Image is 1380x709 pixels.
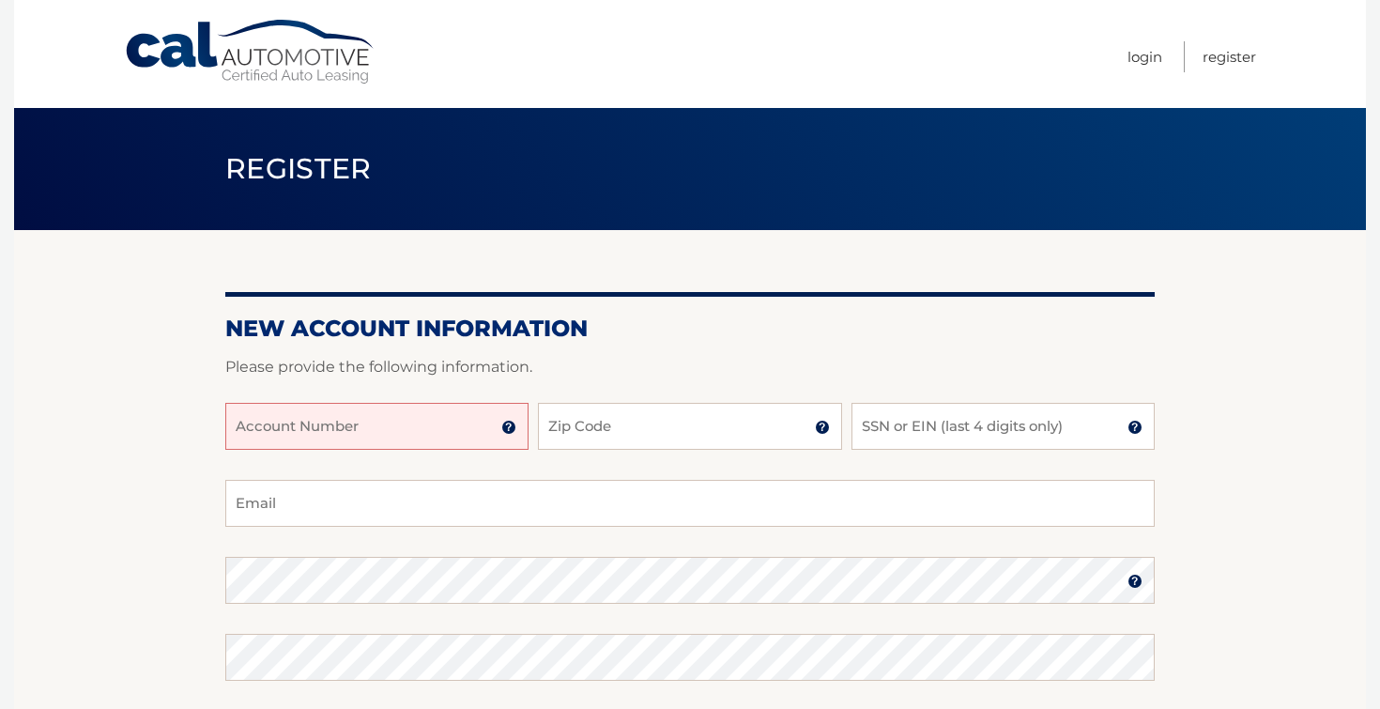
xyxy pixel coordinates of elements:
img: tooltip.svg [815,420,830,435]
span: Register [225,151,372,186]
input: Zip Code [538,403,841,450]
input: Email [225,480,1155,527]
h2: New Account Information [225,315,1155,343]
input: Account Number [225,403,529,450]
input: SSN or EIN (last 4 digits only) [851,403,1155,450]
a: Register [1203,41,1256,72]
img: tooltip.svg [1127,574,1142,589]
a: Login [1127,41,1162,72]
p: Please provide the following information. [225,354,1155,380]
a: Cal Automotive [124,19,377,85]
img: tooltip.svg [1127,420,1142,435]
img: tooltip.svg [501,420,516,435]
